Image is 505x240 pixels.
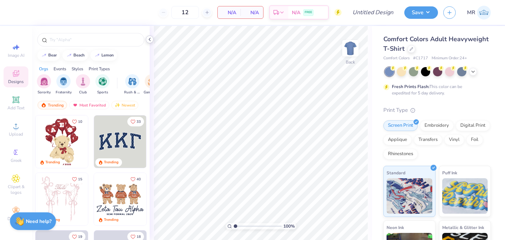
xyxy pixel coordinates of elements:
[94,115,146,168] img: 3b9aba4f-e317-4aa7-a679-c95a879539bd
[104,160,118,165] div: Trending
[146,173,199,225] img: d12c9beb-9502-45c7-ae94-40b97fdd6040
[54,66,66,72] div: Events
[8,79,24,84] span: Designs
[89,66,110,72] div: Print Types
[111,101,138,109] div: Newest
[26,218,51,225] strong: Need help?
[442,178,488,214] img: Puff Ink
[104,217,118,223] div: Trending
[127,174,144,184] button: Like
[383,35,489,53] span: Comfort Colors Adult Heavyweight T-Shirt
[245,9,259,16] span: N/A
[414,135,442,145] div: Transfers
[146,115,199,168] img: edfb13fc-0e43-44eb-bea2-bf7fc0dd67f9
[49,36,140,43] input: Try "Alpha"
[69,101,109,109] div: Most Favorited
[37,74,51,95] button: filter button
[94,173,146,225] img: a3be6b59-b000-4a72-aad0-0c575b892a6b
[432,55,467,61] span: Minimum Order: 24 +
[392,83,479,96] div: This color can be expedited for 5 day delivery.
[404,6,438,19] button: Save
[38,90,51,95] span: Sorority
[35,115,88,168] img: 587403a7-0594-4a7f-b2bd-0ca67a3ff8dd
[305,10,312,15] span: FREE
[95,74,110,95] button: filter button
[73,53,85,57] div: beach
[62,50,88,61] button: beach
[392,84,429,89] strong: Fresh Prints Flash:
[387,178,432,214] img: Standard
[69,117,85,126] button: Like
[11,158,22,163] span: Greek
[40,77,48,86] img: Sorority Image
[347,5,399,20] input: Untitled Design
[413,55,428,61] span: # C1717
[45,160,60,165] div: Trending
[343,41,357,55] img: Back
[222,9,236,16] span: N/A
[383,149,418,159] div: Rhinestones
[78,235,82,239] span: 19
[292,9,300,16] span: N/A
[128,77,137,86] img: Rush & Bid Image
[171,6,199,19] input: – –
[79,77,87,86] img: Club Image
[137,178,141,181] span: 40
[383,55,410,61] span: Comfort Colors
[101,53,114,57] div: lemon
[78,120,82,124] span: 10
[115,103,120,108] img: Newest.gif
[346,59,355,65] div: Back
[144,74,160,95] div: filter for Game Day
[148,77,156,86] img: Game Day Image
[7,216,24,222] span: Decorate
[387,169,405,176] span: Standard
[99,77,107,86] img: Sports Image
[7,105,24,111] span: Add Text
[283,223,295,229] span: 100 %
[90,50,117,61] button: lemon
[60,77,67,86] img: Fraternity Image
[124,90,140,95] span: Rush & Bid
[94,53,100,58] img: trend_line.gif
[127,117,144,126] button: Like
[41,103,46,108] img: trending.gif
[477,6,491,20] img: Micaela Rothenbuhler
[56,74,72,95] button: filter button
[88,173,140,225] img: d12a98c7-f0f7-4345-bf3a-b9f1b718b86e
[69,174,85,184] button: Like
[442,224,484,231] span: Metallic & Glitter Ink
[66,53,72,58] img: trend_line.gif
[467,9,475,17] span: MR
[144,74,160,95] button: filter button
[124,74,140,95] div: filter for Rush & Bid
[88,115,140,168] img: e74243e0-e378-47aa-a400-bc6bcb25063a
[9,131,23,137] span: Upload
[137,235,141,239] span: 18
[383,106,491,114] div: Print Type
[76,74,90,95] div: filter for Club
[144,90,160,95] span: Game Day
[41,53,47,58] img: trend_line.gif
[442,169,457,176] span: Puff Ink
[72,66,83,72] div: Styles
[48,53,57,57] div: bear
[79,90,87,95] span: Club
[383,120,418,131] div: Screen Print
[124,74,140,95] button: filter button
[95,74,110,95] div: filter for Sports
[39,66,48,72] div: Orgs
[56,90,72,95] span: Fraternity
[97,90,108,95] span: Sports
[37,50,60,61] button: bear
[137,120,141,124] span: 33
[76,74,90,95] button: filter button
[420,120,454,131] div: Embroidery
[387,224,404,231] span: Neon Ink
[444,135,464,145] div: Vinyl
[456,120,490,131] div: Digital Print
[383,135,412,145] div: Applique
[8,53,24,58] span: Image AI
[35,173,88,225] img: 83dda5b0-2158-48ca-832c-f6b4ef4c4536
[37,74,51,95] div: filter for Sorority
